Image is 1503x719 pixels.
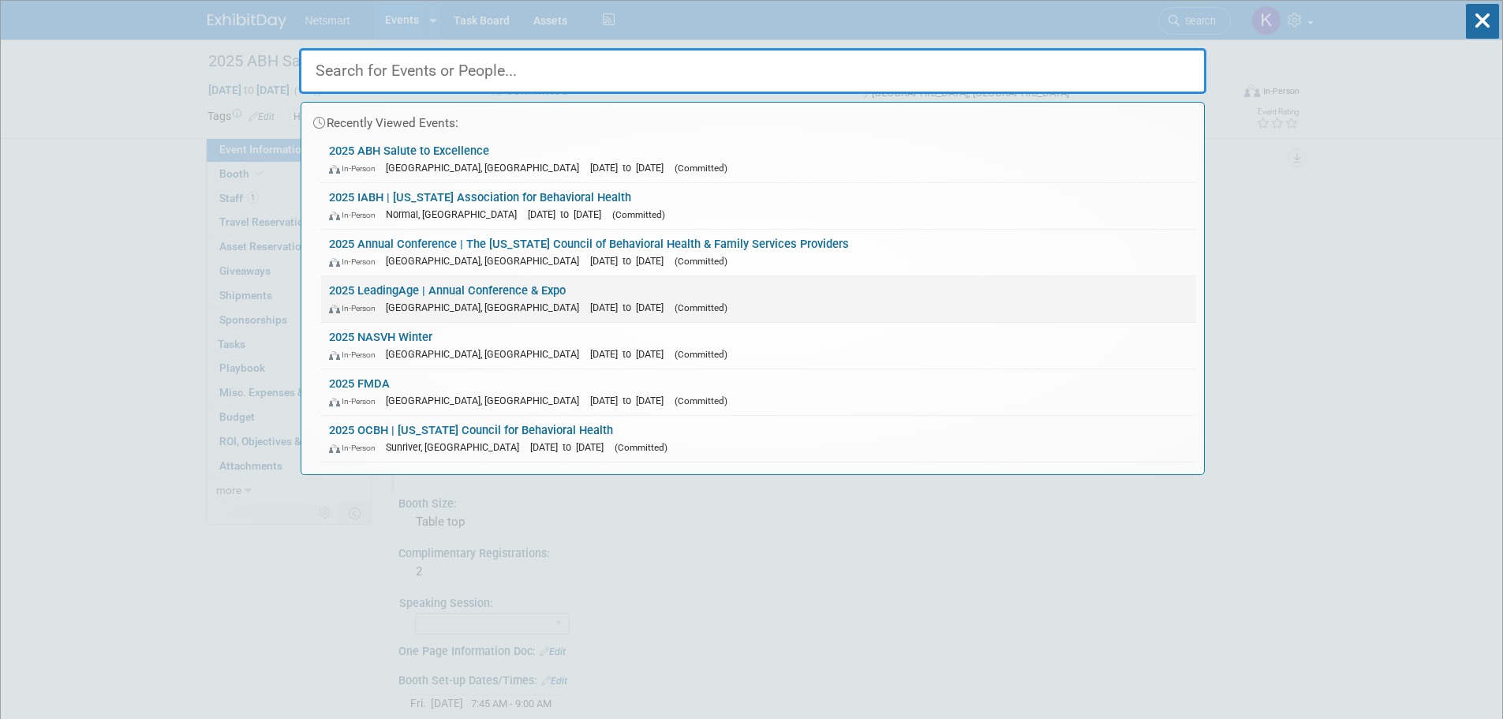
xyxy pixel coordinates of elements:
span: In-Person [329,350,383,360]
span: [DATE] to [DATE] [590,348,671,360]
span: [DATE] to [DATE] [528,208,609,220]
span: (Committed) [675,349,727,360]
a: 2025 NASVH Winter​ In-Person [GEOGRAPHIC_DATA], [GEOGRAPHIC_DATA] [DATE] to [DATE] (Committed) [321,323,1196,369]
span: In-Person [329,257,383,267]
a: 2025 LeadingAge | Annual Conference & Expo In-Person [GEOGRAPHIC_DATA], [GEOGRAPHIC_DATA] [DATE] ... [321,276,1196,322]
span: Normal, [GEOGRAPHIC_DATA] [386,208,525,220]
span: In-Person [329,396,383,406]
a: 2025 IABH | [US_STATE] Association for Behavioral Health In-Person Normal, [GEOGRAPHIC_DATA] [DAT... [321,183,1196,229]
span: [GEOGRAPHIC_DATA], [GEOGRAPHIC_DATA] [386,301,587,313]
span: [GEOGRAPHIC_DATA], [GEOGRAPHIC_DATA] [386,348,587,360]
span: In-Person [329,163,383,174]
span: [DATE] to [DATE] [590,301,671,313]
input: Search for Events or People... [299,48,1206,94]
span: [DATE] to [DATE] [590,395,671,406]
a: 2025 Annual Conference​ | The [US_STATE] Council of Behavioral Health & Family Services Providers... [321,230,1196,275]
span: (Committed) [675,302,727,313]
span: In-Person [329,210,383,220]
div: Recently Viewed Events: [309,103,1196,137]
span: [GEOGRAPHIC_DATA], [GEOGRAPHIC_DATA] [386,255,587,267]
a: 2025 OCBH | [US_STATE] Council for Behavioral Health In-Person Sunriver, [GEOGRAPHIC_DATA] [DATE]... [321,416,1196,462]
span: [DATE] to [DATE] [590,162,671,174]
a: 2025 ABH Salute to Excellence In-Person [GEOGRAPHIC_DATA], [GEOGRAPHIC_DATA] [DATE] to [DATE] (Co... [321,137,1196,182]
span: In-Person [329,303,383,313]
span: (Committed) [615,442,667,453]
span: [DATE] to [DATE] [530,441,611,453]
span: Sunriver, [GEOGRAPHIC_DATA] [386,441,527,453]
span: (Committed) [612,209,665,220]
span: (Committed) [675,395,727,406]
span: [GEOGRAPHIC_DATA], [GEOGRAPHIC_DATA] [386,395,587,406]
a: 2025 FMDA In-Person [GEOGRAPHIC_DATA], [GEOGRAPHIC_DATA] [DATE] to [DATE] (Committed) [321,369,1196,415]
span: [DATE] to [DATE] [590,255,671,267]
span: [GEOGRAPHIC_DATA], [GEOGRAPHIC_DATA] [386,162,587,174]
span: In-Person [329,443,383,453]
span: (Committed) [675,256,727,267]
span: (Committed) [675,163,727,174]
